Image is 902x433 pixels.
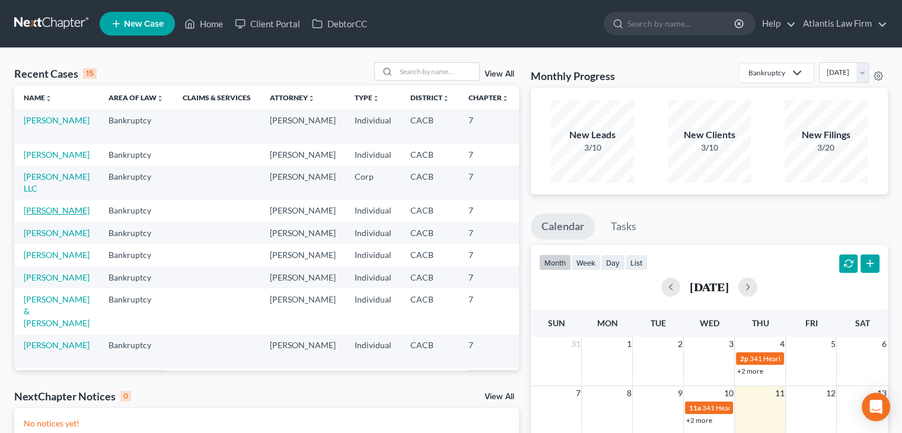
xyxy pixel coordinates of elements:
[668,128,751,142] div: New Clients
[785,142,868,154] div: 3/20
[651,318,666,328] span: Tue
[531,69,615,83] h3: Monthly Progress
[24,171,90,193] a: [PERSON_NAME] LLC
[574,386,581,400] span: 7
[99,244,173,266] td: Bankruptcy
[539,254,571,270] button: month
[597,318,617,328] span: Mon
[627,12,736,34] input: Search by name...
[345,368,401,402] td: Individual
[785,128,868,142] div: New Filings
[756,13,796,34] a: Help
[547,318,565,328] span: Sun
[601,254,625,270] button: day
[345,109,401,143] td: Individual
[396,63,479,80] input: Search by name...
[14,389,131,403] div: NextChapter Notices
[120,391,131,402] div: 0
[862,393,890,421] div: Open Intercom Messenger
[24,418,509,429] p: No notices yet!
[551,128,634,142] div: New Leads
[689,403,700,412] span: 11a
[345,200,401,222] td: Individual
[459,244,518,266] td: 7
[109,93,164,102] a: Area of Lawunfold_more
[157,95,164,102] i: unfold_more
[740,354,748,363] span: 2p
[468,93,509,102] a: Chapterunfold_more
[778,337,785,351] span: 4
[24,205,90,215] a: [PERSON_NAME]
[686,416,712,425] a: +2 more
[260,288,345,334] td: [PERSON_NAME]
[401,109,459,143] td: CACB
[855,318,869,328] span: Sat
[401,288,459,334] td: CACB
[690,281,729,293] h2: [DATE]
[99,288,173,334] td: Bankruptcy
[99,335,173,368] td: Bankruptcy
[571,254,601,270] button: week
[459,165,518,199] td: 7
[551,142,634,154] div: 3/10
[99,165,173,199] td: Bankruptcy
[372,95,380,102] i: unfold_more
[401,144,459,165] td: CACB
[124,20,164,28] span: New Case
[401,222,459,244] td: CACB
[24,93,52,102] a: Nameunfold_more
[260,165,345,199] td: [PERSON_NAME]
[459,368,518,402] td: 7
[751,318,769,328] span: Thu
[518,165,575,199] td: 6:25-bk-13391-SY
[260,200,345,222] td: [PERSON_NAME]
[485,70,514,78] a: View All
[459,109,518,143] td: 7
[173,85,260,109] th: Claims & Services
[345,144,401,165] td: Individual
[401,368,459,402] td: CACB
[99,368,173,402] td: Bankruptcy
[829,337,836,351] span: 5
[24,272,90,282] a: [PERSON_NAME]
[260,222,345,244] td: [PERSON_NAME]
[401,335,459,368] td: CACB
[699,318,719,328] span: Wed
[459,144,518,165] td: 7
[355,93,380,102] a: Typeunfold_more
[600,214,647,240] a: Tasks
[179,13,229,34] a: Home
[459,266,518,288] td: 7
[569,337,581,351] span: 31
[518,288,575,334] td: 6:25-bk-16360-SY
[345,165,401,199] td: Corp
[737,367,763,375] a: +2 more
[24,294,90,328] a: [PERSON_NAME] & [PERSON_NAME]
[625,254,648,270] button: list
[14,66,97,81] div: Recent Cases
[260,244,345,266] td: [PERSON_NAME]
[24,149,90,160] a: [PERSON_NAME]
[881,337,888,351] span: 6
[531,214,595,240] a: Calendar
[676,337,683,351] span: 2
[24,250,90,260] a: [PERSON_NAME]
[45,95,52,102] i: unfold_more
[410,93,450,102] a: Districtunfold_more
[442,95,450,102] i: unfold_more
[518,109,575,143] td: 2:25-bk-18005-BB
[722,386,734,400] span: 10
[345,222,401,244] td: Individual
[260,144,345,165] td: [PERSON_NAME]
[83,68,97,79] div: 15
[876,386,888,400] span: 13
[401,266,459,288] td: CACB
[308,95,315,102] i: unfold_more
[625,337,632,351] span: 1
[99,109,173,143] td: Bankruptcy
[401,165,459,199] td: CACB
[345,335,401,368] td: Individual
[485,393,514,401] a: View All
[749,354,855,363] span: 341 Hearing for [PERSON_NAME]
[270,93,315,102] a: Attorneyunfold_more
